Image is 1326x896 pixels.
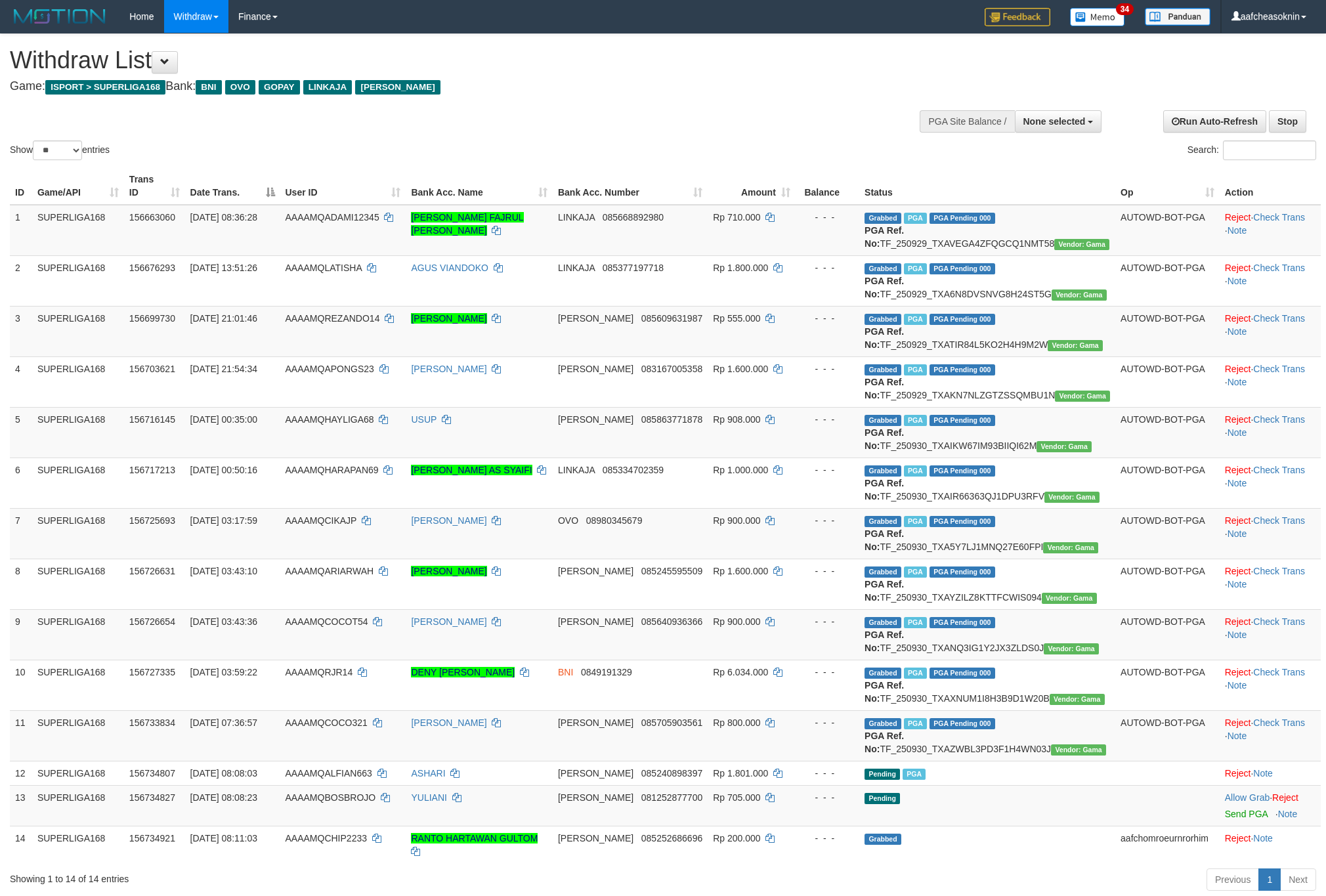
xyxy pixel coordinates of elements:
[32,761,124,785] td: SUPERLIGA168
[859,407,1115,458] td: TF_250930_TXAIKW67IM93BIIQI62M
[1070,8,1125,26] img: Button%20Memo.svg
[1225,768,1251,779] a: Reject
[280,167,406,205] th: User ID: activate to sort column ascending
[1253,313,1305,324] a: Check Trans
[411,616,486,627] a: [PERSON_NAME]
[10,710,32,761] td: 11
[1116,3,1134,15] span: 34
[10,306,32,356] td: 3
[558,616,633,627] span: [PERSON_NAME]
[1225,616,1251,627] a: Reject
[801,514,854,527] div: - - -
[411,833,538,843] a: RANTO HARTAWAN GULTOM
[1225,809,1268,819] a: Send PGA
[859,559,1115,609] td: TF_250930_TXAYZILZ8KTTFCWIS094
[581,667,632,677] span: Copy 0849191329 to clipboard
[859,508,1115,559] td: TF_250930_TXA5Y7LJ1MNQ27E60FPI
[930,364,995,375] span: PGA Pending
[286,212,379,223] span: AAAAMQADAMI12345
[553,167,708,205] th: Bank Acc. Number: activate to sort column ascending
[10,407,32,458] td: 5
[411,263,488,273] a: AGUS VIANDOKO
[865,465,901,477] span: Grabbed
[801,261,854,274] div: - - -
[904,213,927,224] span: Marked by aafchhiseyha
[129,364,175,374] span: 156703621
[801,362,854,375] div: - - -
[45,80,165,95] span: ISPORT > SUPERLIGA168
[1207,868,1259,891] a: Previous
[10,458,32,508] td: 6
[190,313,257,324] span: [DATE] 21:01:46
[10,7,110,26] img: MOTION_logo.png
[286,364,374,374] span: AAAAMQAPONGS23
[411,414,437,425] a: USUP
[1115,255,1220,306] td: AUTOWD-BOT-PGA
[801,463,854,477] div: - - -
[411,212,523,236] a: [PERSON_NAME] FAJRUL [PERSON_NAME]
[558,515,578,526] span: OVO
[904,263,927,274] span: Marked by aafsoycanthlai
[904,465,927,477] span: Marked by aafnonsreyleab
[286,566,374,576] span: AAAAMQARIARWAH
[1220,609,1321,660] td: · ·
[1225,263,1251,273] a: Reject
[930,213,995,224] span: PGA Pending
[411,667,515,677] a: DENY [PERSON_NAME]
[10,356,32,407] td: 4
[286,792,376,803] span: AAAAMQBOSBROJO
[1115,559,1220,609] td: AUTOWD-BOT-PGA
[1253,667,1305,677] a: Check Trans
[1043,542,1098,553] span: Vendor URL: https://trx31.1velocity.biz
[859,306,1115,356] td: TF_250929_TXATIR84L5KO2H4H9M2W
[1228,731,1247,741] a: Note
[190,212,257,223] span: [DATE] 08:36:28
[558,414,633,425] span: [PERSON_NAME]
[859,205,1115,256] td: TF_250929_TXAVEGA4ZFQGCQ1NMT58
[129,515,175,526] span: 156725693
[32,306,124,356] td: SUPERLIGA168
[1115,609,1220,660] td: AUTOWD-BOT-PGA
[641,616,702,627] span: Copy 085640936366 to clipboard
[286,263,362,273] span: AAAAMQLATISHA
[1228,528,1247,539] a: Note
[129,616,175,627] span: 156726654
[1145,8,1210,26] img: panduan.png
[1253,263,1305,273] a: Check Trans
[1115,205,1220,256] td: AUTOWD-BOT-PGA
[1015,110,1102,133] button: None selected
[796,167,859,205] th: Balance
[10,761,32,785] td: 12
[1220,407,1321,458] td: · ·
[1044,492,1100,503] span: Vendor URL: https://trx31.1velocity.biz
[32,458,124,508] td: SUPERLIGA168
[1253,768,1273,779] a: Note
[1220,458,1321,508] td: · ·
[801,615,854,628] div: - - -
[1225,515,1251,526] a: Reject
[865,718,901,729] span: Grabbed
[1048,340,1103,351] span: Vendor URL: https://trx31.1velocity.biz
[1220,508,1321,559] td: · ·
[1253,833,1273,843] a: Note
[859,710,1115,761] td: TF_250930_TXAZWBL3PD3F1H4WN03J
[558,792,633,803] span: [PERSON_NAME]
[286,515,357,526] span: AAAAMQCIKAJP
[1037,441,1092,452] span: Vendor URL: https://trx31.1velocity.biz
[32,508,124,559] td: SUPERLIGA168
[801,791,854,804] div: - - -
[10,205,32,256] td: 1
[1044,643,1099,654] span: Vendor URL: https://trx31.1velocity.biz
[641,364,702,374] span: Copy 083167005358 to clipboard
[558,566,633,576] span: [PERSON_NAME]
[32,609,124,660] td: SUPERLIGA168
[411,313,486,324] a: [PERSON_NAME]
[1278,809,1298,819] a: Note
[865,566,901,578] span: Grabbed
[801,767,854,780] div: - - -
[411,717,486,728] a: [PERSON_NAME]
[558,313,633,324] span: [PERSON_NAME]
[1225,414,1251,425] a: Reject
[865,668,901,679] span: Grabbed
[1225,566,1251,576] a: Reject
